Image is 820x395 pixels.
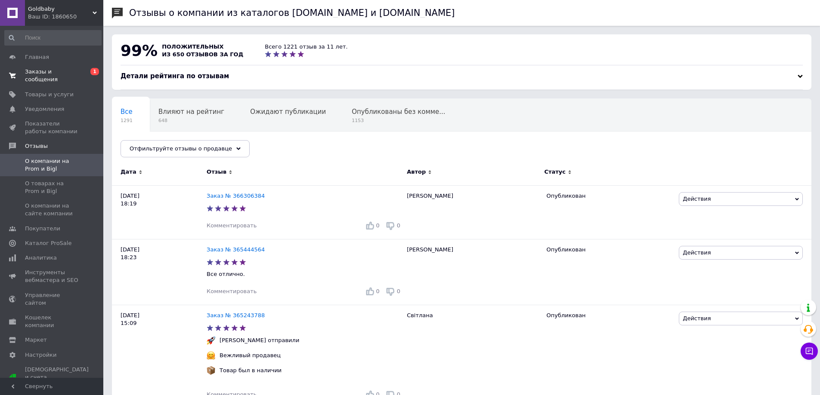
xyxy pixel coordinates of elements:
span: Действия [683,249,711,256]
div: [DATE] 18:19 [112,185,207,239]
span: Уведомления [25,105,64,113]
span: 1291 [121,117,133,124]
div: [PERSON_NAME] [402,185,542,239]
span: Управление сайтом [25,291,80,307]
span: Инструменты вебмастера и SEO [25,269,80,284]
span: Товары и услуги [25,91,74,98]
div: Товар был в наличии [217,367,284,374]
span: 648 [158,117,224,124]
a: Заказ № 365243788 [207,312,265,318]
span: Покупатели [25,225,60,233]
span: Действия [683,196,711,202]
button: Чат с покупателем [801,343,818,360]
span: 99% [121,42,158,59]
span: Главная [25,53,49,61]
div: [PERSON_NAME] отправили [217,337,301,344]
img: :rocket: [207,336,215,345]
div: [PERSON_NAME] [402,239,542,305]
img: :hugging_face: [207,351,215,360]
div: Опубликован [546,246,672,254]
div: Комментировать [207,222,257,230]
span: положительных [162,43,223,50]
div: [DATE] 18:23 [112,239,207,305]
span: Маркет [25,336,47,344]
div: Всего 1221 отзыв за 11 лет. [265,43,347,51]
span: О компании на сайте компании [25,202,80,217]
span: 0 [397,222,400,229]
span: Все [121,108,133,116]
span: Действия [683,315,711,322]
span: 0 [376,288,380,294]
span: 0 [397,288,400,294]
span: из 650 отзывов за год [162,51,243,58]
span: Кошелек компании [25,314,80,329]
img: :package: [207,366,215,375]
span: Аналитика [25,254,57,262]
span: 1 [90,68,99,75]
div: Ваш ID: 1860650 [28,13,103,21]
span: Отфильтруйте отзывы о продавце [130,145,232,152]
span: [DEMOGRAPHIC_DATA] и счета [25,366,89,389]
span: Статус [544,168,566,176]
a: Заказ № 365444564 [207,246,265,253]
span: Отзыв [207,168,226,176]
span: О компании на Prom и Bigl [25,157,80,173]
span: Каталог ProSale [25,239,71,247]
span: Ожидают публикации [250,108,326,116]
h1: Отзывы о компании из каталогов [DOMAIN_NAME] и [DOMAIN_NAME] [129,8,455,18]
div: Вежливый продавец [217,352,283,359]
input: Поиск [4,30,102,46]
span: 0 [376,222,380,229]
div: Детали рейтинга по отзывам [121,72,803,81]
div: Комментировать [207,288,257,295]
p: Все отлично. [207,270,402,278]
div: Опубликованы без комментария [343,99,462,132]
a: Заказ № 366306384 [207,193,265,199]
span: Опубликованы без комме... [352,108,445,116]
span: О товарах на Prom и Bigl [25,180,80,195]
span: Влияют на рейтинг [158,108,224,116]
span: Детали рейтинга по отзывам [121,72,229,80]
span: Дата [121,168,136,176]
div: Опубликован [546,192,672,200]
span: Настройки [25,351,56,359]
span: Комментировать [207,222,257,229]
span: Goldbaby [28,5,93,13]
span: Заказы и сообщения [25,68,80,83]
span: Показатели работы компании [25,120,80,135]
span: Автор [407,168,426,176]
span: Комментировать [207,288,257,294]
span: 1153 [352,117,445,124]
span: Опубликован на сайте [121,141,198,148]
span: Отзывы [25,142,48,150]
div: Опубликован [546,312,672,319]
